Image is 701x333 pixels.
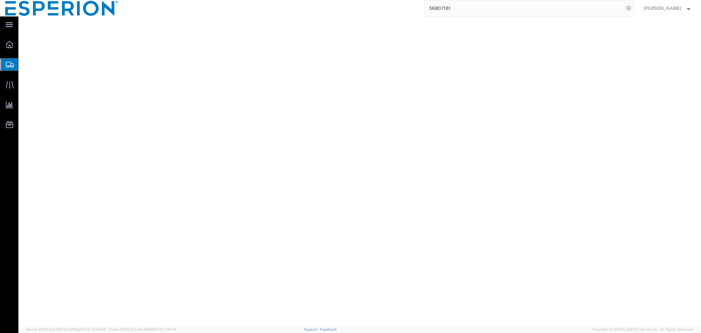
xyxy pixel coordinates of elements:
[18,16,701,326] iframe: FS Legacy Container
[424,0,624,16] input: Search for shipment number, reference number
[320,327,337,331] a: Feedback
[26,327,106,331] span: Server: 2025.21.0-667a72bf6fa
[643,4,692,12] button: [PERSON_NAME]
[152,327,176,331] span: [DATE] 11:51:43
[109,327,176,331] span: Client: 2025.21.0-f0c8481
[644,5,681,12] span: Alexandra Breaux
[592,327,693,332] span: Copyright © [DATE]-[DATE] Agistix Inc., All Rights Reserved
[304,327,320,331] a: Support
[79,327,106,331] span: [DATE] 10:54:32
